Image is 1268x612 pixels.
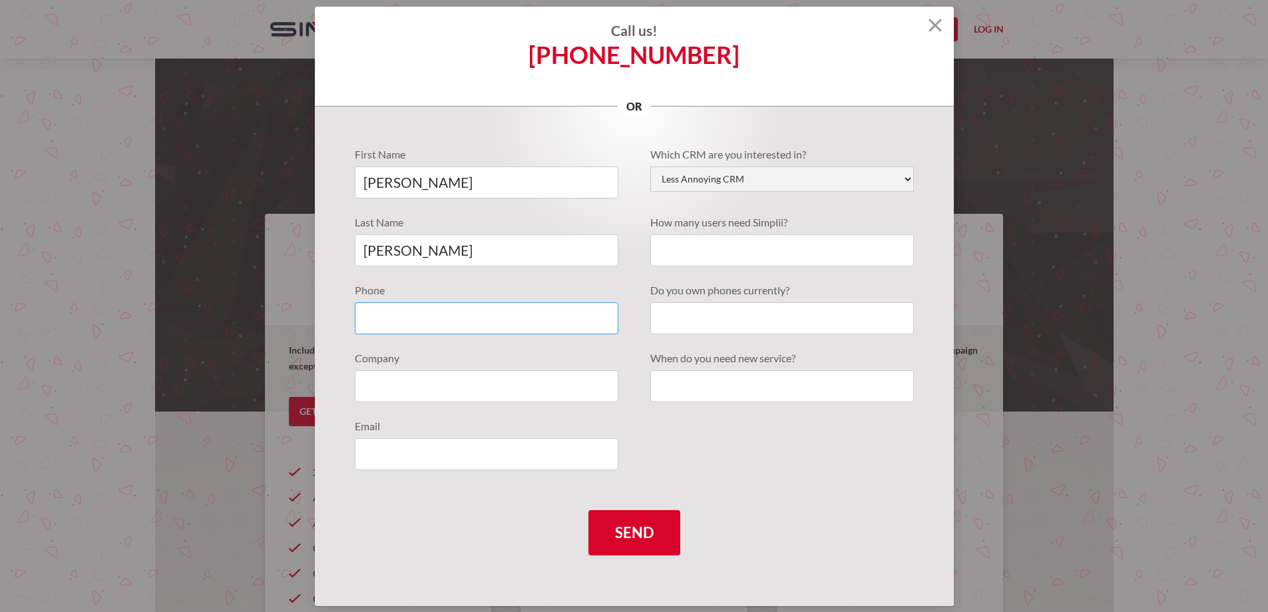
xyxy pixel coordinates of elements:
label: Phone [355,282,618,298]
label: Do you own phones currently? [650,282,914,298]
label: When do you need new service? [650,350,914,366]
label: Last Name [355,214,618,230]
label: First Name [355,147,618,162]
form: Quote Requests [355,147,914,555]
p: or [618,99,651,115]
h4: Call us! [315,23,954,39]
input: Send [588,510,680,555]
label: Which CRM are you interested in? [650,147,914,162]
a: [PHONE_NUMBER] [528,47,740,63]
label: Email [355,418,618,434]
label: Company [355,350,618,366]
label: How many users need Simplii? [650,214,914,230]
